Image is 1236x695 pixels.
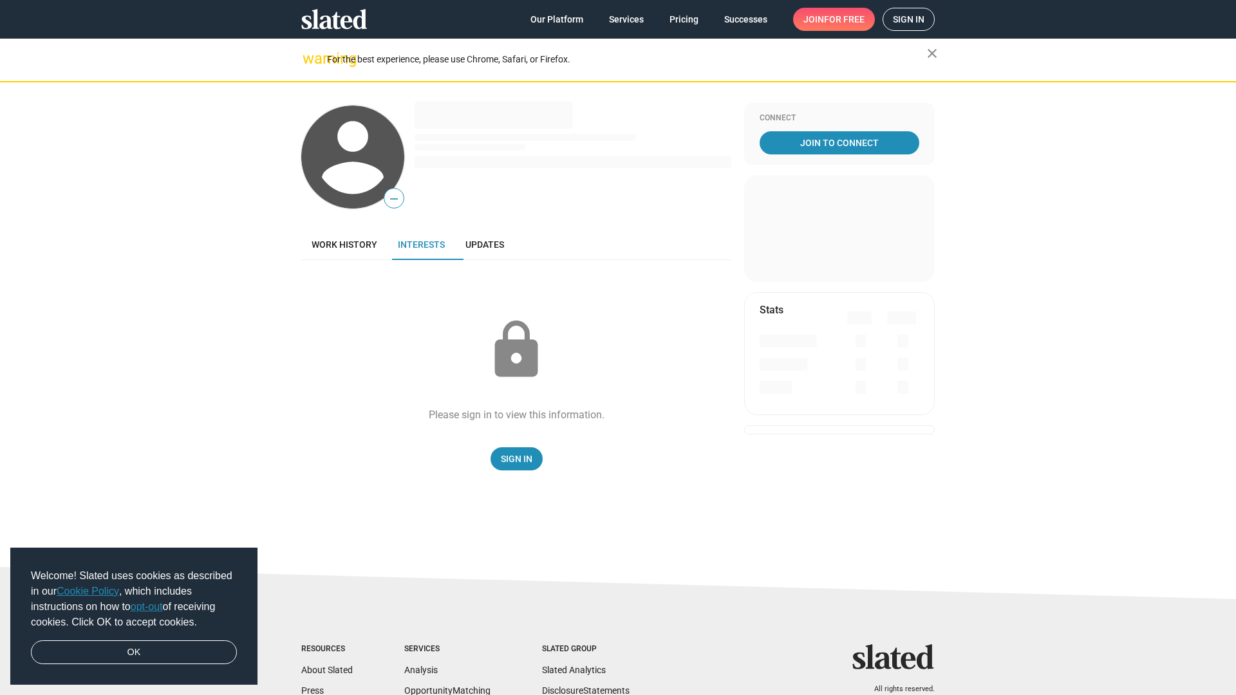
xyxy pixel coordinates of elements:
span: Join To Connect [762,131,917,154]
span: Services [609,8,644,31]
mat-icon: warning [303,51,318,66]
a: dismiss cookie message [31,640,237,665]
a: Successes [714,8,778,31]
a: About Slated [301,665,353,675]
span: Welcome! Slated uses cookies as described in our , which includes instructions on how to of recei... [31,568,237,630]
a: Cookie Policy [57,586,119,597]
span: — [384,190,404,207]
mat-card-title: Stats [760,303,783,317]
a: Updates [455,229,514,260]
a: Interests [388,229,455,260]
a: Slated Analytics [542,665,606,675]
span: for free [824,8,865,31]
span: Pricing [669,8,698,31]
span: Sign in [893,8,924,30]
span: Interests [398,239,445,250]
a: Join To Connect [760,131,919,154]
div: Services [404,644,491,654]
a: opt-out [131,601,163,612]
span: Successes [724,8,767,31]
div: For the best experience, please use Chrome, Safari, or Firefox. [327,51,927,68]
a: Work history [301,229,388,260]
a: Our Platform [520,8,594,31]
mat-icon: close [924,46,940,61]
div: Please sign in to view this information. [429,408,604,422]
span: Our Platform [530,8,583,31]
mat-icon: lock [484,318,548,382]
a: Sign in [883,8,935,31]
a: Joinfor free [793,8,875,31]
span: Work history [312,239,377,250]
a: Pricing [659,8,709,31]
a: Analysis [404,665,438,675]
div: Resources [301,644,353,654]
div: Connect [760,113,919,124]
span: Updates [465,239,504,250]
span: Join [803,8,865,31]
div: Slated Group [542,644,630,654]
span: Sign In [501,447,532,470]
a: Services [599,8,654,31]
a: Sign In [491,447,543,470]
div: cookieconsent [10,548,257,685]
